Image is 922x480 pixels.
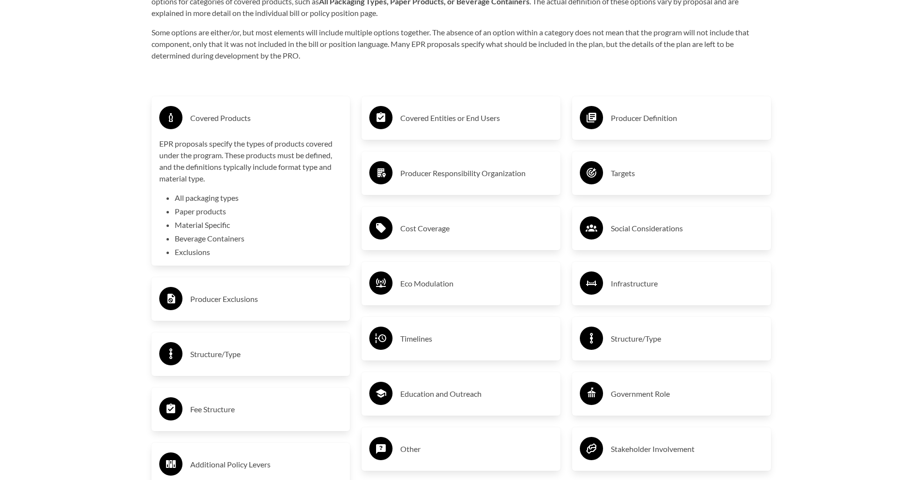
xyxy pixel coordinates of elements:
[611,331,763,346] h3: Structure/Type
[611,221,763,236] h3: Social Considerations
[400,386,553,402] h3: Education and Outreach
[611,441,763,457] h3: Stakeholder Involvement
[611,165,763,181] h3: Targets
[190,291,343,307] h3: Producer Exclusions
[400,276,553,291] h3: Eco Modulation
[611,386,763,402] h3: Government Role
[175,192,343,204] li: All packaging types
[611,110,763,126] h3: Producer Definition
[175,246,343,258] li: Exclusions
[400,110,553,126] h3: Covered Entities or End Users
[151,27,771,61] p: Some options are either/or, but most elements will include multiple options together. The absence...
[190,457,343,472] h3: Additional Policy Levers
[175,233,343,244] li: Beverage Containers
[190,110,343,126] h3: Covered Products
[175,206,343,217] li: Paper products
[175,219,343,231] li: Material Specific
[190,402,343,417] h3: Fee Structure
[190,346,343,362] h3: Structure/Type
[400,331,553,346] h3: Timelines
[400,221,553,236] h3: Cost Coverage
[400,441,553,457] h3: Other
[159,138,343,184] p: EPR proposals specify the types of products covered under the program. These products must be def...
[400,165,553,181] h3: Producer Responsibility Organization
[611,276,763,291] h3: Infrastructure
